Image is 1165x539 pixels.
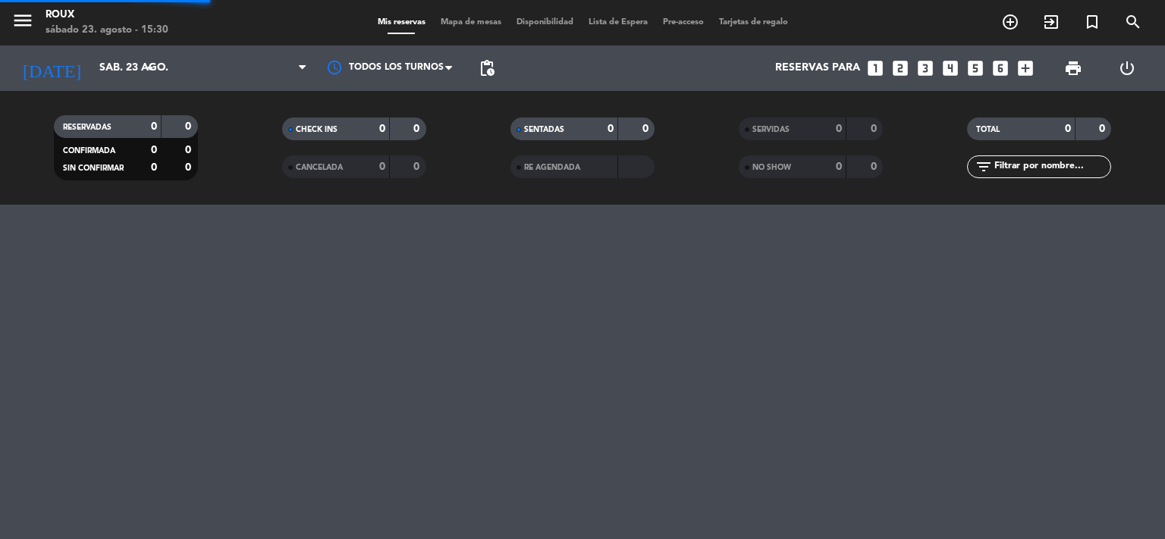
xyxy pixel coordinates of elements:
[871,124,880,134] strong: 0
[1118,59,1136,77] i: power_settings_new
[991,58,1010,78] i: looks_6
[63,147,115,155] span: CONFIRMADA
[1065,124,1071,134] strong: 0
[524,164,580,171] span: RE AGENDADA
[993,158,1110,175] input: Filtrar por nombre...
[185,121,194,132] strong: 0
[370,18,433,27] span: Mis reservas
[1042,13,1060,31] i: exit_to_app
[141,59,159,77] i: arrow_drop_down
[1124,13,1142,31] i: search
[1001,13,1019,31] i: add_circle_outline
[752,126,790,133] span: SERVIDAS
[151,162,157,173] strong: 0
[63,124,111,131] span: RESERVADAS
[379,124,385,134] strong: 0
[655,18,711,27] span: Pre-acceso
[966,58,985,78] i: looks_5
[865,58,885,78] i: looks_one
[608,124,614,134] strong: 0
[379,161,385,172] strong: 0
[1083,13,1101,31] i: turned_in_not
[413,161,422,172] strong: 0
[871,161,880,172] strong: 0
[11,9,34,37] button: menu
[975,158,993,176] i: filter_list
[775,62,860,74] span: Reservas para
[836,161,842,172] strong: 0
[1099,124,1108,134] strong: 0
[413,124,422,134] strong: 0
[581,18,655,27] span: Lista de Espera
[296,126,338,133] span: CHECK INS
[46,23,168,38] div: sábado 23. agosto - 15:30
[509,18,581,27] span: Disponibilidad
[151,121,157,132] strong: 0
[524,126,564,133] span: SENTADAS
[185,162,194,173] strong: 0
[1064,59,1082,77] span: print
[151,145,157,155] strong: 0
[1100,45,1154,91] div: LOG OUT
[940,58,960,78] i: looks_4
[836,124,842,134] strong: 0
[185,145,194,155] strong: 0
[915,58,935,78] i: looks_3
[11,9,34,32] i: menu
[478,59,496,77] span: pending_actions
[976,126,1000,133] span: TOTAL
[46,8,168,23] div: Roux
[642,124,652,134] strong: 0
[1016,58,1035,78] i: add_box
[711,18,796,27] span: Tarjetas de regalo
[296,164,343,171] span: CANCELADA
[63,165,124,172] span: SIN CONFIRMAR
[890,58,910,78] i: looks_two
[11,52,92,85] i: [DATE]
[433,18,509,27] span: Mapa de mesas
[752,164,791,171] span: NO SHOW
